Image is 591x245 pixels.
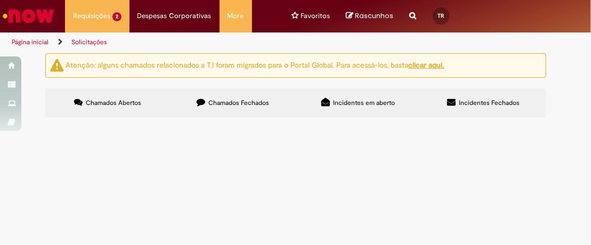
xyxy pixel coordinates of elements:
img: ServiceNow [1,5,56,27]
span: Incidentes em aberto [333,99,395,107]
span: Chamados Abertos [86,99,141,107]
a: clicar aqui. [409,60,444,70]
span: Requisições [73,11,110,21]
ul: Trilhas de página [8,32,337,52]
span: Rascunhos [355,11,394,21]
a: Página inicial [12,38,48,46]
span: Chamados Fechados [208,99,269,107]
span: Despesas Corporativas [137,11,212,21]
span: More [228,11,244,21]
span: TR [438,12,444,19]
ng-bind-html: Atenção: alguns chamados relacionados a T.I foram migrados para o Portal Global. Para acessá-los,... [66,60,444,70]
a: Solicitações [71,38,107,46]
span: Favoritos [301,11,330,21]
span: 2 [112,12,122,21]
a: No momento, sua lista de rascunhos tem 0 Itens [346,11,394,21]
span: Incidentes Fechados [459,99,520,107]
